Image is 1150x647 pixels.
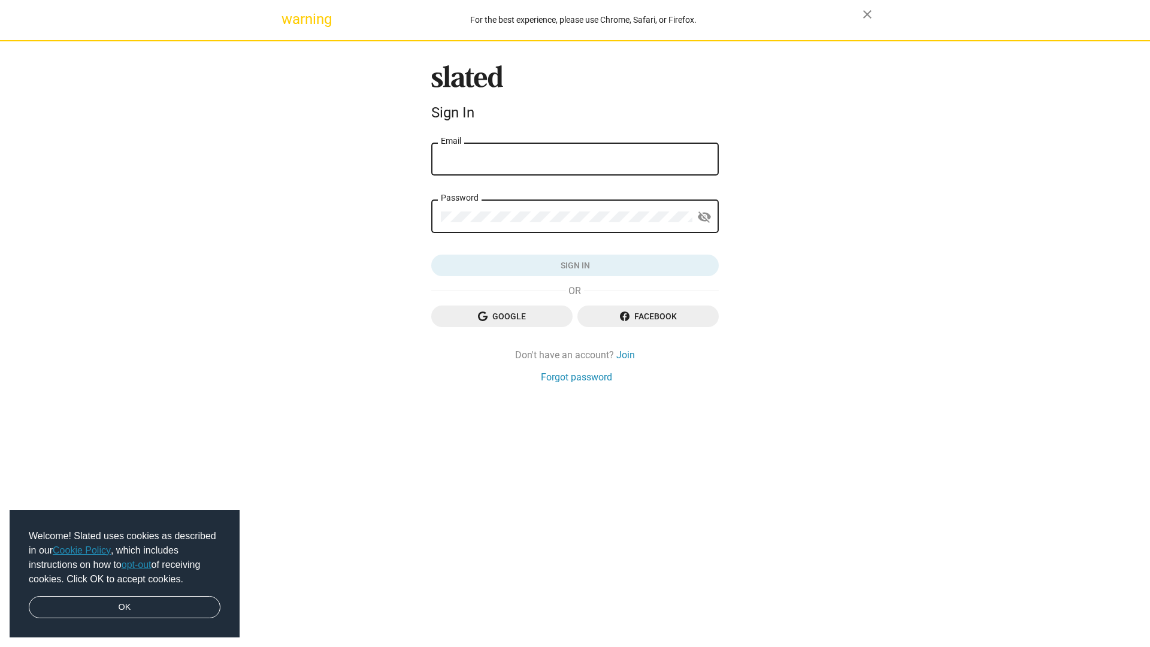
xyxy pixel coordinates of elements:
div: cookieconsent [10,510,240,638]
a: Forgot password [541,371,612,383]
div: For the best experience, please use Chrome, Safari, or Firefox. [304,12,862,28]
a: opt-out [122,560,152,570]
sl-branding: Sign In [431,65,719,126]
button: Facebook [577,306,719,327]
span: Google [441,306,563,327]
span: Welcome! Slated uses cookies as described in our , which includes instructions on how to of recei... [29,529,220,586]
mat-icon: warning [282,12,296,26]
span: Facebook [587,306,709,327]
a: dismiss cookie message [29,596,220,619]
div: Don't have an account? [431,349,719,361]
a: Cookie Policy [53,545,111,555]
mat-icon: close [860,7,874,22]
button: Google [431,306,573,327]
div: Sign In [431,104,719,121]
mat-icon: visibility_off [697,208,712,226]
a: Join [616,349,635,361]
button: Show password [692,205,716,229]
